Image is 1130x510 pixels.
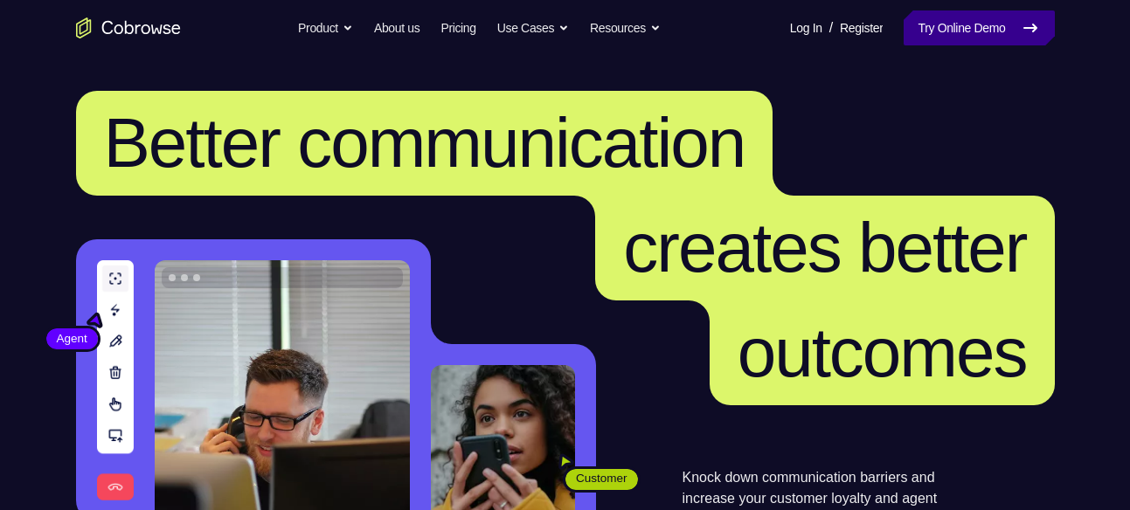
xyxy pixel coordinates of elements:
span: outcomes [738,314,1027,391]
button: Use Cases [497,10,569,45]
span: / [829,17,833,38]
button: Resources [590,10,661,45]
a: Try Online Demo [904,10,1054,45]
span: Better communication [104,104,745,182]
a: Log In [790,10,822,45]
a: Pricing [440,10,475,45]
a: Go to the home page [76,17,181,38]
button: Product [298,10,353,45]
a: About us [374,10,419,45]
a: Register [840,10,883,45]
span: creates better [623,209,1026,286]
